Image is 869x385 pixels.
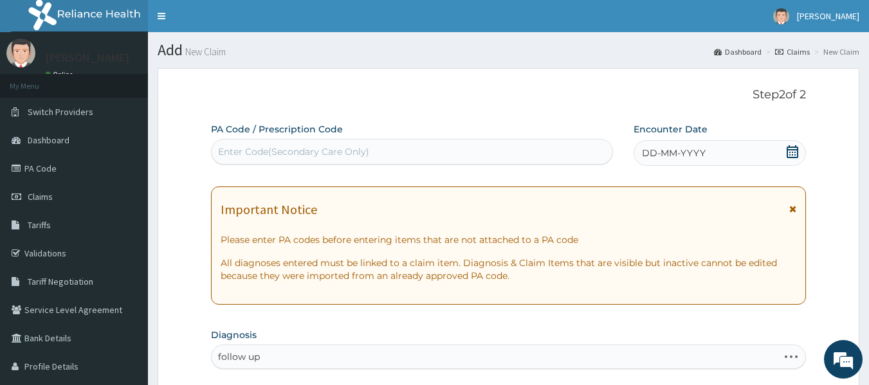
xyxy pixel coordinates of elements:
p: Step 2 of 2 [211,88,807,102]
a: Dashboard [714,46,762,57]
span: [PERSON_NAME] [797,10,859,22]
label: Diagnosis [211,328,257,341]
a: Online [45,70,76,79]
div: Enter Code(Secondary Care Only) [218,145,369,158]
h1: Important Notice [221,202,317,217]
p: Please enter PA codes before entering items that are not attached to a PA code [221,233,797,246]
span: Dashboard [28,134,69,146]
span: Switch Providers [28,106,93,118]
span: Tariffs [28,219,51,231]
span: Tariff Negotiation [28,276,93,287]
span: DD-MM-YYYY [642,147,706,159]
span: Claims [28,191,53,202]
img: User Image [6,39,35,67]
h1: Add [158,42,859,58]
small: New Claim [183,47,226,57]
label: PA Code / Prescription Code [211,123,343,136]
p: All diagnoses entered must be linked to a claim item. Diagnosis & Claim Items that are visible bu... [221,256,797,282]
p: [PERSON_NAME] [45,52,129,64]
a: Claims [775,46,810,57]
img: User Image [773,8,789,24]
label: Encounter Date [634,123,708,136]
li: New Claim [811,46,859,57]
